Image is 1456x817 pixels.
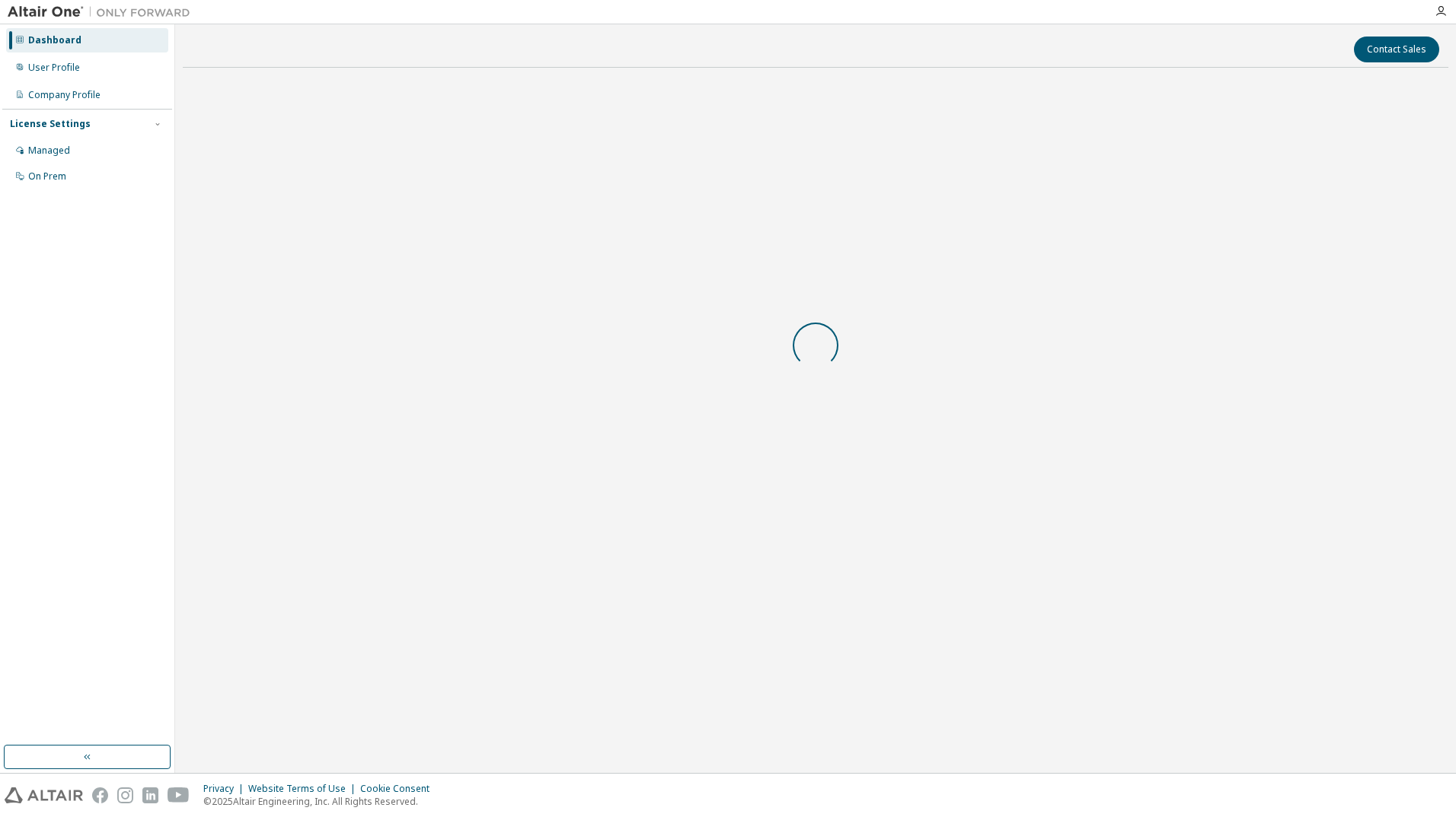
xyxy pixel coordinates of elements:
img: instagram.svg [117,787,133,803]
div: Company Profile [28,89,101,101]
div: License Settings [10,118,91,130]
img: youtube.svg [168,787,190,803]
div: User Profile [28,62,80,74]
div: Website Terms of Use [248,783,360,795]
img: facebook.svg [92,787,108,803]
img: linkedin.svg [142,787,158,803]
div: On Prem [28,170,66,183]
img: Altair One [8,5,198,20]
div: Dashboard [28,34,81,46]
button: Contact Sales [1354,37,1439,62]
img: altair_logo.svg [5,787,83,803]
p: © 2025 Altair Engineering, Inc. All Rights Reserved. [203,795,439,808]
div: Managed [28,145,70,157]
div: Privacy [203,783,248,795]
div: Cookie Consent [360,783,439,795]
